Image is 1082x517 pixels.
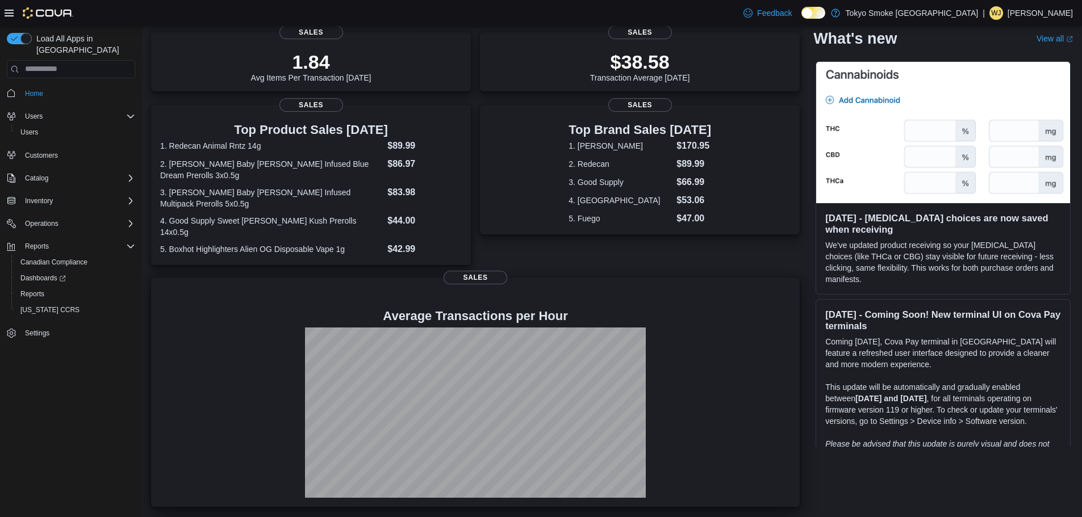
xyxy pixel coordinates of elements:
[2,238,140,254] button: Reports
[676,157,711,171] dd: $89.99
[825,381,1061,427] p: This update will be automatically and gradually enabled between , for all terminals operating on ...
[825,336,1061,370] p: Coming [DATE], Cova Pay terminal in [GEOGRAPHIC_DATA] will feature a refreshed user interface des...
[813,30,897,48] h2: What's new
[16,287,49,301] a: Reports
[20,217,63,230] button: Operations
[16,303,135,317] span: Washington CCRS
[25,196,53,205] span: Inventory
[20,239,135,253] span: Reports
[11,302,140,318] button: [US_STATE] CCRS
[825,309,1061,331] h3: [DATE] - Coming Soon! New terminal UI on Cova Pay terminals
[825,239,1061,285] p: We've updated product receiving so your [MEDICAL_DATA] choices (like THCa or CBG) stay visible fo...
[2,216,140,232] button: Operations
[846,6,979,20] p: Tokyo Smoke [GEOGRAPHIC_DATA]
[20,274,66,283] span: Dashboards
[2,147,140,163] button: Customers
[569,158,672,170] dt: 2. Redecan
[11,270,140,286] a: Dashboards
[676,139,711,153] dd: $170.95
[20,171,53,185] button: Catalog
[855,394,926,403] strong: [DATE] and [DATE]
[20,289,44,299] span: Reports
[676,175,711,189] dd: $66.99
[991,6,1001,20] span: WJ
[983,6,985,20] p: |
[16,303,84,317] a: [US_STATE] CCRS
[2,85,140,102] button: Home
[676,212,711,225] dd: $47.00
[20,128,38,137] span: Users
[20,258,87,267] span: Canadian Compliance
[160,309,791,323] h4: Average Transactions per Hour
[20,217,135,230] span: Operations
[20,326,54,340] a: Settings
[387,214,462,228] dd: $44.00
[569,140,672,152] dt: 1. [PERSON_NAME]
[25,151,58,160] span: Customers
[23,7,73,19] img: Cova
[25,112,43,121] span: Users
[387,139,462,153] dd: $89.99
[160,140,383,152] dt: 1. Redecan Animal Rntz 14g
[16,255,135,269] span: Canadian Compliance
[608,26,672,39] span: Sales
[739,2,796,24] a: Feedback
[11,286,140,302] button: Reports
[16,271,135,285] span: Dashboards
[20,87,48,100] a: Home
[676,194,711,207] dd: $53.06
[279,98,343,112] span: Sales
[444,271,507,284] span: Sales
[11,124,140,140] button: Users
[16,255,92,269] a: Canadian Compliance
[160,243,383,255] dt: 5. Boxhot Highlighters Alien OG Disposable Vape 1g
[1037,34,1073,43] a: View allExternal link
[20,148,135,162] span: Customers
[2,170,140,186] button: Catalog
[7,81,135,371] nav: Complex example
[569,195,672,206] dt: 4. [GEOGRAPHIC_DATA]
[590,51,690,73] p: $38.58
[20,194,57,208] button: Inventory
[160,123,462,137] h3: Top Product Sales [DATE]
[20,326,135,340] span: Settings
[825,212,1061,235] h3: [DATE] - [MEDICAL_DATA] choices are now saved when receiving
[387,242,462,256] dd: $42.99
[32,33,135,56] span: Load All Apps in [GEOGRAPHIC_DATA]
[2,325,140,341] button: Settings
[20,149,62,162] a: Customers
[11,254,140,270] button: Canadian Compliance
[989,6,1003,20] div: William Jenkins
[20,171,135,185] span: Catalog
[160,215,383,238] dt: 4. Good Supply Sweet [PERSON_NAME] Kush Prerolls 14x0.5g
[590,51,690,82] div: Transaction Average [DATE]
[25,219,59,228] span: Operations
[16,125,135,139] span: Users
[387,186,462,199] dd: $83.98
[569,213,672,224] dt: 5. Fuego
[251,51,371,82] div: Avg Items Per Transaction [DATE]
[16,287,135,301] span: Reports
[825,439,1050,460] em: Please be advised that this update is purely visual and does not impact payment functionality.
[569,176,672,188] dt: 3. Good Supply
[1008,6,1073,20] p: [PERSON_NAME]
[2,108,140,124] button: Users
[20,305,80,314] span: [US_STATE] CCRS
[20,239,53,253] button: Reports
[160,158,383,181] dt: 2. [PERSON_NAME] Baby [PERSON_NAME] Infused Blue Dream Prerolls 3x0.5g
[160,187,383,209] dt: 3. [PERSON_NAME] Baby [PERSON_NAME] Infused Multipack Prerolls 5x0.5g
[25,242,49,251] span: Reports
[25,174,48,183] span: Catalog
[1066,36,1073,43] svg: External link
[279,26,343,39] span: Sales
[569,123,711,137] h3: Top Brand Sales [DATE]
[16,125,43,139] a: Users
[16,271,70,285] a: Dashboards
[20,110,47,123] button: Users
[608,98,672,112] span: Sales
[20,194,135,208] span: Inventory
[2,193,140,209] button: Inventory
[387,157,462,171] dd: $86.97
[20,110,135,123] span: Users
